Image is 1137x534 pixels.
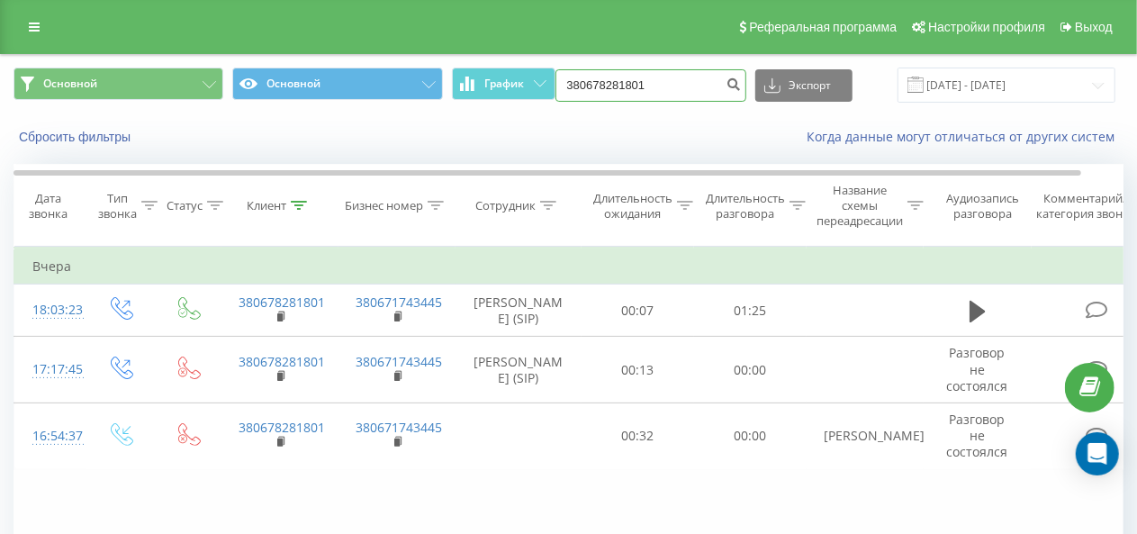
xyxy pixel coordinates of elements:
span: Выход [1075,20,1113,34]
td: 00:13 [582,337,694,403]
div: Статус [167,198,203,213]
td: 00:00 [694,403,807,470]
a: 380671743445 [356,353,443,370]
button: Основной [232,68,442,100]
span: Основной [43,77,97,91]
a: 380678281801 [239,419,326,436]
a: 380671743445 [356,294,443,311]
div: 17:17:45 [32,352,68,387]
button: Основной [14,68,223,100]
span: Настройки профиля [928,20,1045,34]
a: Когда данные могут отличаться от других систем [807,128,1123,145]
div: Open Intercom Messenger [1076,432,1119,475]
span: График [484,77,524,90]
a: 380671743445 [356,419,443,436]
span: Реферальная программа [749,20,897,34]
div: Тип звонка [98,191,137,222]
div: Клиент [247,198,286,213]
div: 16:54:37 [32,419,68,454]
input: Поиск по номеру [555,69,746,102]
button: График [452,68,555,100]
td: [PERSON_NAME] (SIP) [456,337,582,403]
div: Бизнес номер [345,198,423,213]
button: Экспорт [755,69,853,102]
span: Разговор не состоялся [947,411,1008,460]
td: 00:07 [582,285,694,337]
span: Разговор не состоялся [947,344,1008,394]
a: 380678281801 [239,353,326,370]
td: 00:00 [694,337,807,403]
div: Длительность разговора [706,191,785,222]
td: 00:32 [582,403,694,470]
button: Сбросить фильтры [14,129,140,145]
td: [PERSON_NAME] [807,403,924,470]
div: Название схемы переадресации [817,183,903,229]
a: 380678281801 [239,294,326,311]
td: 01:25 [694,285,807,337]
div: Сотрудник [475,198,536,213]
div: Дата звонка [14,191,81,222]
div: Аудиозапись разговора [939,191,1026,222]
td: [PERSON_NAME] (SIP) [456,285,582,337]
div: 18:03:23 [32,293,68,328]
div: Длительность ожидания [593,191,672,222]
